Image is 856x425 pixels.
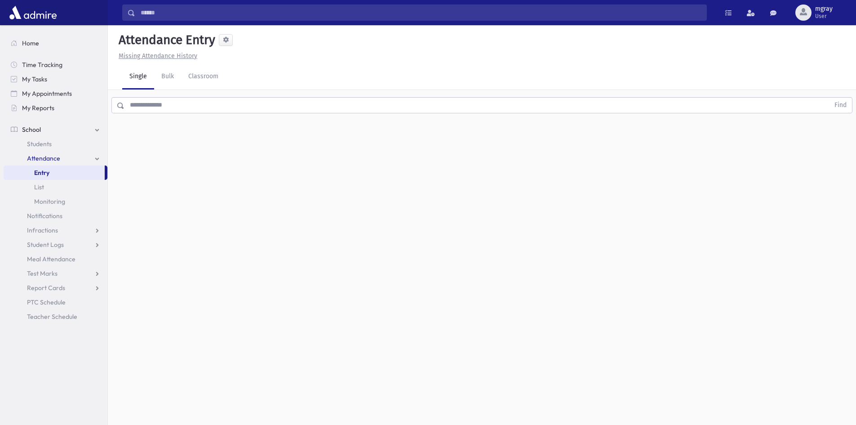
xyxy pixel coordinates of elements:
span: Attendance [27,154,60,162]
a: Infractions [4,223,107,237]
a: Teacher Schedule [4,309,107,324]
a: My Reports [4,101,107,115]
a: School [4,122,107,137]
a: Entry [4,166,105,180]
u: Missing Attendance History [119,52,197,60]
span: School [22,125,41,134]
a: My Appointments [4,86,107,101]
a: Classroom [181,64,226,89]
h5: Attendance Entry [115,32,215,48]
a: Students [4,137,107,151]
a: Time Tracking [4,58,107,72]
span: My Reports [22,104,54,112]
button: Find [829,98,852,113]
span: Infractions [27,226,58,234]
a: Report Cards [4,281,107,295]
span: List [34,183,44,191]
a: List [4,180,107,194]
span: Test Marks [27,269,58,277]
a: Test Marks [4,266,107,281]
span: Report Cards [27,284,65,292]
a: Single [122,64,154,89]
span: PTC Schedule [27,298,66,306]
span: Monitoring [34,197,65,206]
a: Notifications [4,209,107,223]
a: Missing Attendance History [115,52,197,60]
span: Notifications [27,212,62,220]
span: Home [22,39,39,47]
span: Entry [34,169,49,177]
a: Home [4,36,107,50]
a: My Tasks [4,72,107,86]
span: User [815,13,833,20]
a: Bulk [154,64,181,89]
span: Students [27,140,52,148]
span: Teacher Schedule [27,313,77,321]
a: Student Logs [4,237,107,252]
a: Meal Attendance [4,252,107,266]
span: Time Tracking [22,61,62,69]
span: mgray [815,5,833,13]
span: Meal Attendance [27,255,75,263]
span: Student Logs [27,241,64,249]
a: PTC Schedule [4,295,107,309]
span: My Tasks [22,75,47,83]
img: AdmirePro [7,4,59,22]
span: My Appointments [22,89,72,98]
a: Monitoring [4,194,107,209]
a: Attendance [4,151,107,166]
input: Search [135,4,706,21]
